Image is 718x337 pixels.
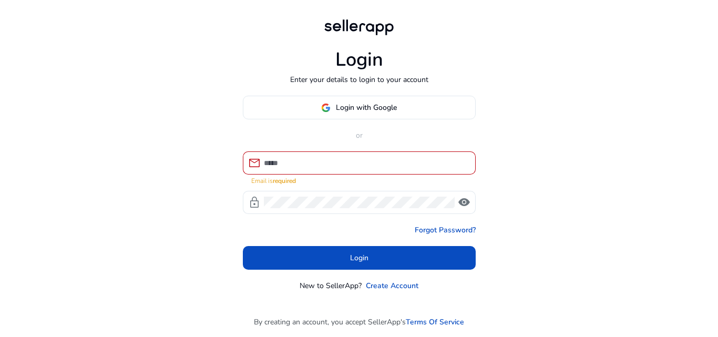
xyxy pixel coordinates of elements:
a: Terms Of Service [406,316,464,328]
p: or [243,130,476,141]
button: Login with Google [243,96,476,119]
span: Login [350,252,368,263]
span: mail [248,157,261,169]
strong: required [273,177,296,185]
span: Login with Google [336,102,397,113]
img: google-logo.svg [321,103,331,113]
p: Enter your details to login to your account [290,74,428,85]
button: Login [243,246,476,270]
p: New to SellerApp? [300,280,362,291]
span: visibility [458,196,470,209]
a: Forgot Password? [415,224,476,236]
mat-error: Email is [251,175,467,186]
a: Create Account [366,280,418,291]
h1: Login [335,48,383,71]
span: lock [248,196,261,209]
